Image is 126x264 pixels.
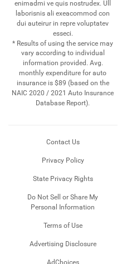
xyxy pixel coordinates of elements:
a: Terms of Use [43,222,83,230]
a: Do Not Sell or Share My Personal Information [28,194,99,212]
a: Privacy Policy [42,157,84,165]
a: Contact Us [46,139,80,146]
a: Advertising Disclosure [30,241,96,248]
a: State Privacy Rights [33,175,93,183]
